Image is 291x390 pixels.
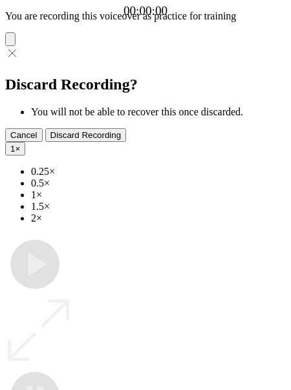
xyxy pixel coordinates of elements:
a: 00:00:00 [124,4,167,18]
li: 0.5× [31,178,286,189]
li: 1× [31,189,286,201]
li: 0.25× [31,166,286,178]
button: 1× [5,142,25,155]
span: 1 [10,144,15,154]
li: 2× [31,212,286,224]
h2: Discard Recording? [5,76,286,93]
li: You will not be able to recover this once discarded. [31,106,286,118]
p: You are recording this voiceover as practice for training [5,10,286,22]
li: 1.5× [31,201,286,212]
button: Discard Recording [45,128,127,142]
button: Cancel [5,128,43,142]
